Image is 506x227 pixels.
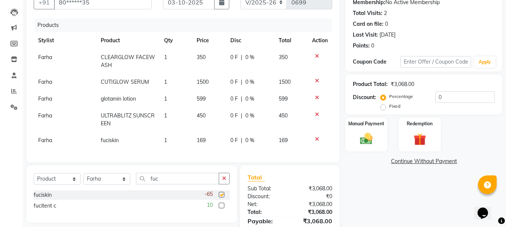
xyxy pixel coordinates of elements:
[38,54,52,61] span: Farha
[101,137,119,144] span: fuciskin
[279,95,288,102] span: 599
[241,136,242,144] span: |
[245,53,254,61] span: 0 %
[475,197,499,220] iframe: chat widget
[164,79,167,85] span: 1
[204,190,213,198] span: -65
[241,78,242,86] span: |
[164,112,167,119] span: 1
[353,80,388,88] div: Product Total:
[242,217,290,226] div: Payable:
[389,103,400,110] label: Fixed
[136,173,219,184] input: Search or Scan
[197,79,209,85] span: 1500
[290,193,338,200] div: ₹0
[274,32,308,49] th: Total
[164,54,167,61] span: 1
[279,54,288,61] span: 350
[248,174,265,181] span: Total
[197,54,206,61] span: 350
[384,9,387,17] div: 2
[347,157,501,165] a: Continue Without Payment
[192,32,225,49] th: Price
[226,32,274,49] th: Disc
[34,191,52,199] div: fuciskin
[241,112,242,120] span: |
[38,137,52,144] span: Farha
[38,79,52,85] span: Farha
[290,208,338,216] div: ₹3,068.00
[101,79,149,85] span: CUTIGLOW SERUM
[391,80,414,88] div: ₹3,068.00
[230,78,238,86] span: 0 F
[101,95,136,102] span: glotamin lotion
[279,79,291,85] span: 1500
[101,112,155,127] span: ULTRABLITZ SUNSCREEN
[242,185,290,193] div: Sub Total:
[245,95,254,103] span: 0 %
[245,78,254,86] span: 0 %
[34,202,56,210] div: fucitent c
[230,112,238,120] span: 0 F
[279,112,288,119] span: 450
[230,53,238,61] span: 0 F
[242,208,290,216] div: Total:
[197,112,206,119] span: 450
[242,193,290,200] div: Discount:
[379,31,396,39] div: [DATE]
[164,95,167,102] span: 1
[353,31,378,39] div: Last Visit:
[353,93,376,101] div: Discount:
[230,136,238,144] span: 0 F
[474,56,496,68] button: Apply
[385,20,388,28] div: 0
[245,112,254,120] span: 0 %
[307,32,332,49] th: Action
[96,32,160,49] th: Product
[242,200,290,208] div: Net:
[400,56,471,68] input: Enter Offer / Coupon Code
[371,42,374,50] div: 0
[38,95,52,102] span: Farha
[279,137,288,144] span: 169
[160,32,192,49] th: Qty
[353,58,400,66] div: Coupon Code
[34,32,96,49] th: Stylist
[353,9,382,17] div: Total Visits:
[290,200,338,208] div: ₹3,068.00
[207,201,213,209] span: 10
[38,112,52,119] span: Farha
[348,120,384,127] label: Manual Payment
[356,132,376,146] img: _cash.svg
[410,132,430,147] img: _gift.svg
[101,54,155,68] span: CLEARGLOW FACEWASH
[407,120,433,127] label: Redemption
[241,53,242,61] span: |
[353,42,370,50] div: Points:
[34,18,338,32] div: Products
[164,137,167,144] span: 1
[230,95,238,103] span: 0 F
[353,20,384,28] div: Card on file:
[389,93,413,100] label: Percentage
[245,136,254,144] span: 0 %
[290,185,338,193] div: ₹3,068.00
[197,95,206,102] span: 599
[241,95,242,103] span: |
[290,217,338,226] div: ₹3,068.00
[197,137,206,144] span: 169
